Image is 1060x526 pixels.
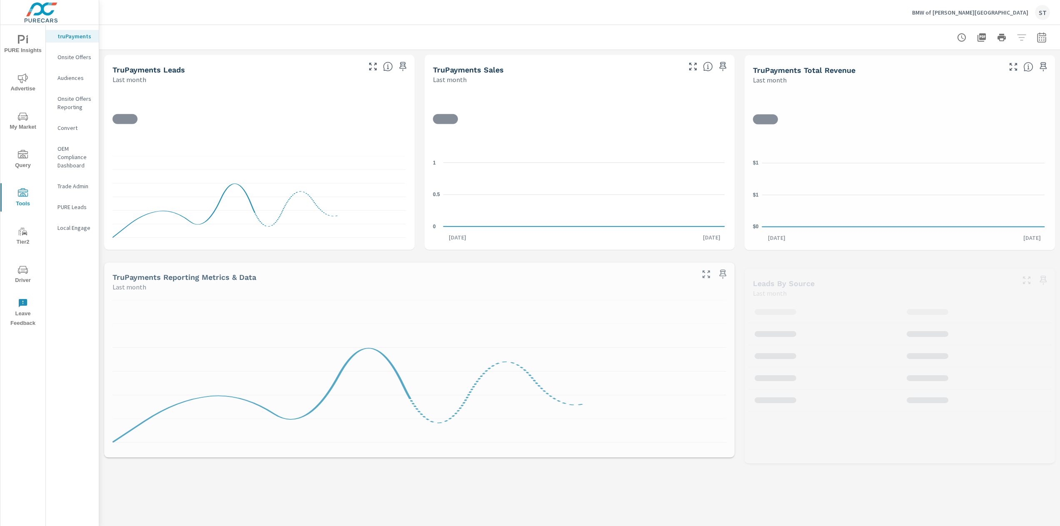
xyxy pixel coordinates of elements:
[433,160,436,165] text: 1
[3,112,43,132] span: My Market
[57,224,92,232] p: Local Engage
[1037,60,1050,74] span: Save this to your personalized report
[1020,274,1033,287] button: Make Fullscreen
[112,282,146,292] p: Last month
[1007,60,1020,74] button: Make Fullscreen
[753,288,787,298] p: Last month
[46,30,99,42] div: truPayments
[1033,29,1050,46] button: Select Date Range
[753,192,759,198] text: $1
[46,222,99,234] div: Local Engage
[0,25,45,332] div: nav menu
[433,223,436,229] text: 0
[366,60,380,73] button: Make Fullscreen
[383,62,393,72] span: The number of truPayments leads.
[912,9,1028,16] p: BMW of [PERSON_NAME][GEOGRAPHIC_DATA]
[1023,62,1033,72] span: Total revenue from sales matched to a truPayments lead. [Source: This data is sourced from the de...
[46,122,99,134] div: Convert
[686,60,700,73] button: Make Fullscreen
[433,75,467,85] p: Last month
[700,267,713,281] button: Make Fullscreen
[57,32,92,40] p: truPayments
[3,150,43,170] span: Query
[753,279,815,288] h5: Leads By Source
[57,74,92,82] p: Audiences
[716,267,730,281] span: Save this to your personalized report
[433,65,504,74] h5: truPayments Sales
[46,201,99,213] div: PURE Leads
[112,75,146,85] p: Last month
[3,227,43,247] span: Tier2
[112,65,185,74] h5: truPayments Leads
[46,72,99,84] div: Audiences
[753,160,759,166] text: $1
[3,298,43,328] span: Leave Feedback
[753,75,787,85] p: Last month
[57,182,92,190] p: Trade Admin
[57,145,92,170] p: OEM Compliance Dashboard
[1017,233,1047,242] p: [DATE]
[716,60,730,73] span: Save this to your personalized report
[57,203,92,211] p: PURE Leads
[753,66,855,75] h5: truPayments Total Revenue
[57,53,92,61] p: Onsite Offers
[762,233,791,242] p: [DATE]
[57,95,92,111] p: Onsite Offers Reporting
[3,35,43,55] span: PURE Insights
[396,60,410,73] span: Save this to your personalized report
[3,265,43,285] span: Driver
[433,192,440,197] text: 0.5
[46,51,99,63] div: Onsite Offers
[3,73,43,94] span: Advertise
[46,92,99,113] div: Onsite Offers Reporting
[973,29,990,46] button: "Export Report to PDF"
[703,62,713,72] span: Number of sales matched to a truPayments lead. [Source: This data is sourced from the dealer's DM...
[46,180,99,192] div: Trade Admin
[57,124,92,132] p: Convert
[1037,274,1050,287] span: Save this to your personalized report
[697,233,726,242] p: [DATE]
[443,233,472,242] p: [DATE]
[46,142,99,172] div: OEM Compliance Dashboard
[3,188,43,209] span: Tools
[1035,5,1050,20] div: ST
[112,273,256,282] h5: truPayments Reporting Metrics & Data
[753,224,759,229] text: $0
[993,29,1010,46] button: Print Report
